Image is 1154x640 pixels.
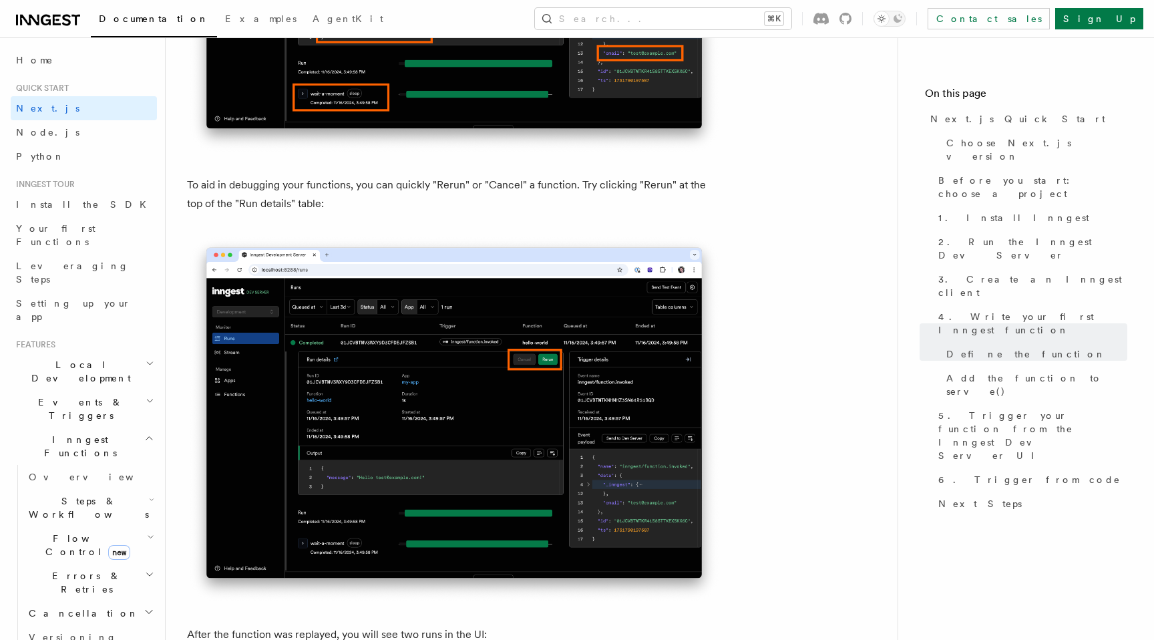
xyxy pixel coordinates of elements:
a: 5. Trigger your function from the Inngest Dev Server UI [933,404,1127,468]
a: Install the SDK [11,192,157,216]
span: 2. Run the Inngest Dev Server [938,235,1127,262]
a: Sign Up [1055,8,1143,29]
a: Examples [217,4,305,36]
a: Before you start: choose a project [933,168,1127,206]
span: Your first Functions [16,223,95,247]
a: Overview [23,465,157,489]
span: Next.js [16,103,79,114]
span: Cancellation [23,607,139,620]
span: Features [11,339,55,350]
a: AgentKit [305,4,391,36]
button: Steps & Workflows [23,489,157,526]
button: Inngest Functions [11,428,157,465]
a: Add the function to serve() [941,366,1127,404]
h4: On this page [925,86,1127,107]
a: Python [11,144,157,168]
span: Add the function to serve() [946,371,1127,398]
a: Documentation [91,4,217,37]
a: Choose Next.js version [941,131,1127,168]
span: Python [16,151,65,162]
span: Inngest tour [11,179,75,190]
span: Local Development [11,358,146,385]
a: 4. Write your first Inngest function [933,305,1127,342]
span: Inngest Functions [11,433,144,460]
span: 5. Trigger your function from the Inngest Dev Server UI [938,409,1127,462]
span: 1. Install Inngest [938,211,1089,224]
span: Setting up your app [16,298,131,322]
a: Leveraging Steps [11,254,157,291]
span: Quick start [11,83,69,94]
button: Cancellation [23,601,157,625]
span: Before you start: choose a project [938,174,1127,200]
span: Examples [225,13,297,24]
button: Events & Triggers [11,390,157,428]
span: Home [16,53,53,67]
span: new [108,545,130,560]
span: Next Steps [938,497,1022,510]
span: Leveraging Steps [16,261,129,285]
a: 1. Install Inngest [933,206,1127,230]
button: Flow Controlnew [23,526,157,564]
a: 2. Run the Inngest Dev Server [933,230,1127,267]
span: Errors & Retries [23,569,145,596]
span: Steps & Workflows [23,494,149,521]
span: Choose Next.js version [946,136,1127,163]
span: 4. Write your first Inngest function [938,310,1127,337]
button: Search...⌘K [535,8,791,29]
button: Errors & Retries [23,564,157,601]
a: Define the function [941,342,1127,366]
span: Documentation [99,13,209,24]
button: Toggle dark mode [874,11,906,27]
span: 3. Create an Inngest client [938,273,1127,299]
a: Setting up your app [11,291,157,329]
a: 6. Trigger from code [933,468,1127,492]
span: Node.js [16,127,79,138]
span: Events & Triggers [11,395,146,422]
span: Install the SDK [16,199,154,210]
a: Node.js [11,120,157,144]
a: Next Steps [933,492,1127,516]
span: AgentKit [313,13,383,24]
span: Next.js Quick Start [930,112,1105,126]
span: 6. Trigger from code [938,473,1121,486]
p: To aid in debugging your functions, you can quickly "Rerun" or "Cancel" a function. Try clicking ... [187,176,721,213]
img: Run details expanded with rerun and cancel buttons highlighted [187,234,721,604]
a: 3. Create an Inngest client [933,267,1127,305]
a: Next.js Quick Start [925,107,1127,131]
span: Define the function [946,347,1106,361]
a: Contact sales [928,8,1050,29]
a: Your first Functions [11,216,157,254]
a: Next.js [11,96,157,120]
button: Local Development [11,353,157,390]
a: Home [11,48,157,72]
span: Flow Control [23,532,147,558]
kbd: ⌘K [765,12,783,25]
span: Overview [29,472,166,482]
